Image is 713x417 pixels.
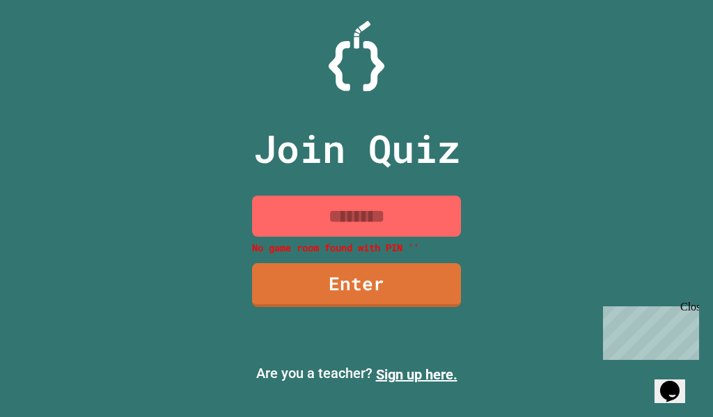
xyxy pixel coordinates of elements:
[597,301,699,360] iframe: chat widget
[253,120,460,178] p: Join Quiz
[252,240,461,255] p: No game room found with PIN ''
[376,366,457,383] a: Sign up here.
[6,6,96,88] div: Chat with us now!Close
[329,21,384,91] img: Logo.svg
[11,363,702,385] p: Are you a teacher?
[252,263,461,307] a: Enter
[655,361,699,403] iframe: chat widget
